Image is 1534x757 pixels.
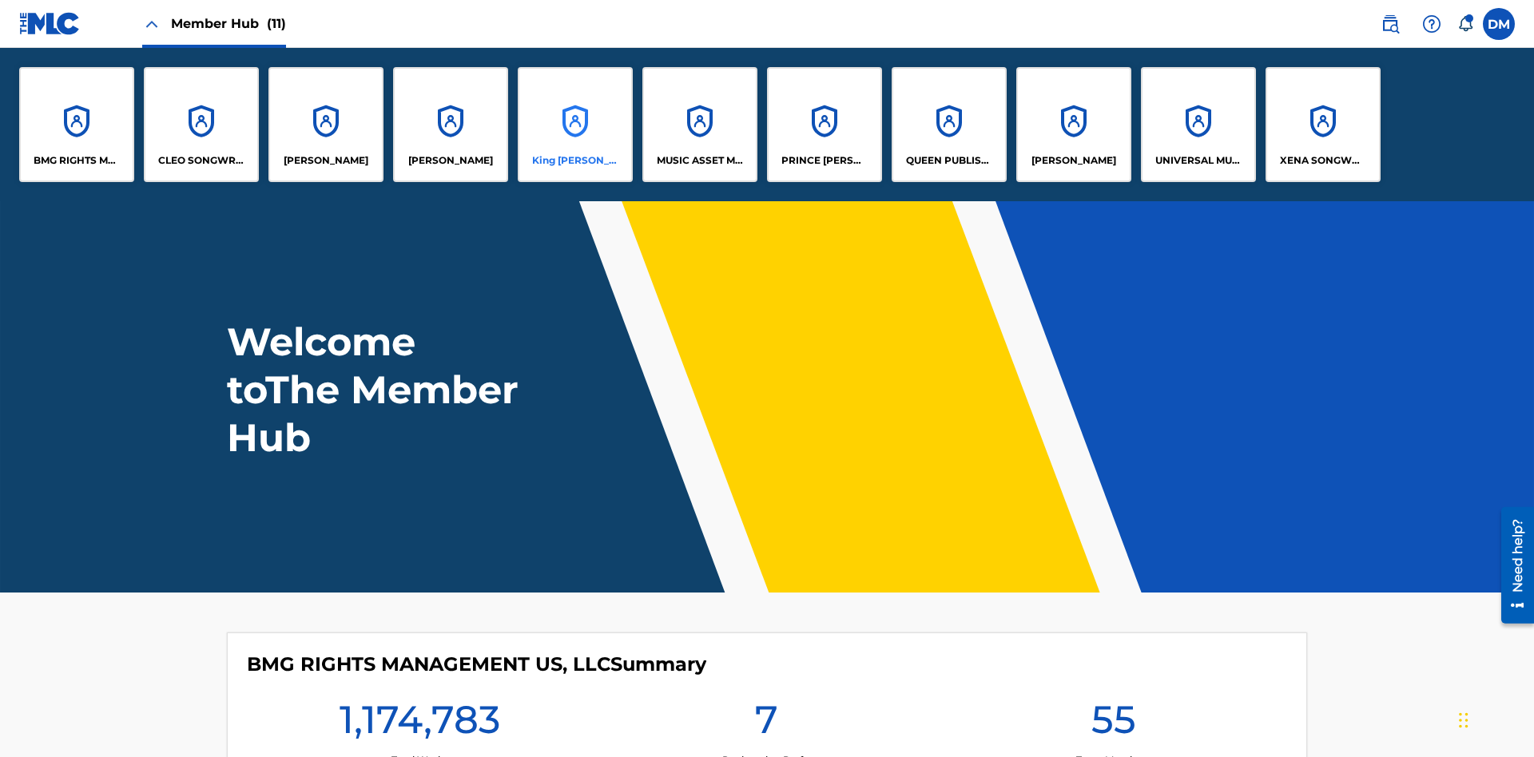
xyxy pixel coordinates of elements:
p: MUSIC ASSET MANAGEMENT (MAM) [657,153,744,168]
p: CLEO SONGWRITER [158,153,245,168]
span: Member Hub [171,14,286,33]
a: AccountsXENA SONGWRITER [1266,67,1381,182]
p: BMG RIGHTS MANAGEMENT US, LLC [34,153,121,168]
img: help [1422,14,1441,34]
h1: Welcome to The Member Hub [227,318,526,462]
iframe: Chat Widget [1454,680,1534,757]
p: QUEEN PUBLISHA [906,153,993,168]
div: User Menu [1483,8,1515,40]
a: AccountsUNIVERSAL MUSIC PUB GROUP [1141,67,1256,182]
a: AccountsKing [PERSON_NAME] [518,67,633,182]
p: ELVIS COSTELLO [284,153,368,168]
a: AccountsQUEEN PUBLISHA [892,67,1007,182]
div: Drag [1459,696,1468,744]
h1: 7 [755,696,778,753]
p: RONALD MCTESTERSON [1031,153,1116,168]
h1: 1,174,783 [340,696,500,753]
a: Accounts[PERSON_NAME] [268,67,383,182]
a: AccountsBMG RIGHTS MANAGEMENT US, LLC [19,67,134,182]
p: King McTesterson [532,153,619,168]
a: AccountsMUSIC ASSET MANAGEMENT (MAM) [642,67,757,182]
img: Close [142,14,161,34]
p: EYAMA MCSINGER [408,153,493,168]
p: PRINCE MCTESTERSON [781,153,868,168]
div: Notifications [1457,16,1473,32]
a: AccountsPRINCE [PERSON_NAME] [767,67,882,182]
p: UNIVERSAL MUSIC PUB GROUP [1155,153,1242,168]
a: Accounts[PERSON_NAME] [393,67,508,182]
iframe: Resource Center [1489,501,1534,632]
img: MLC Logo [19,12,81,35]
a: Public Search [1374,8,1406,40]
img: search [1381,14,1400,34]
a: AccountsCLEO SONGWRITER [144,67,259,182]
h1: 55 [1091,696,1136,753]
a: Accounts[PERSON_NAME] [1016,67,1131,182]
span: (11) [267,16,286,31]
p: XENA SONGWRITER [1280,153,1367,168]
h4: BMG RIGHTS MANAGEMENT US, LLC [247,652,706,676]
div: Help [1416,8,1448,40]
